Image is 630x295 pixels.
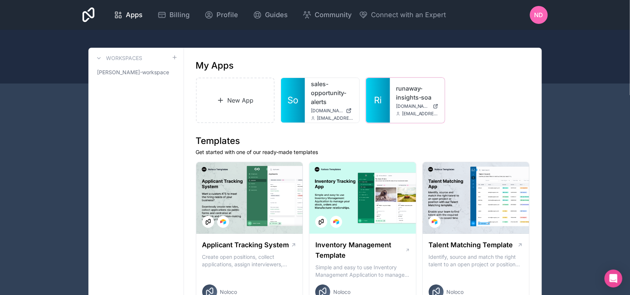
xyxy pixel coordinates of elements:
[94,54,143,63] a: Workspaces
[196,148,530,156] p: Get started with one of our ready-made templates
[126,10,143,20] span: Apps
[396,84,439,102] a: runaway-insights-soa
[534,10,543,19] span: ND
[366,78,390,123] a: Ri
[199,7,244,23] a: Profile
[202,253,297,268] p: Create open positions, collect applications, assign interviewers, centralise candidate feedback a...
[429,240,513,250] h1: Talent Matching Template
[333,219,339,225] img: Airtable Logo
[196,60,234,72] h1: My Apps
[429,253,524,268] p: Identify, source and match the right talent to an open project or position with our Talent Matchi...
[216,10,238,20] span: Profile
[396,103,439,109] a: [DOMAIN_NAME]
[281,78,305,123] a: So
[605,270,623,288] div: Open Intercom Messenger
[94,66,178,79] a: [PERSON_NAME]-workspace
[317,115,353,121] span: [EMAIL_ADDRESS][DOMAIN_NAME]
[432,219,438,225] img: Airtable Logo
[396,103,430,109] span: [DOMAIN_NAME]
[152,7,196,23] a: Billing
[265,10,288,20] span: Guides
[371,10,446,20] span: Connect with an Expert
[315,264,410,279] p: Simple and easy to use Inventory Management Application to manage your stock, orders and Manufact...
[315,10,352,20] span: Community
[311,108,343,114] span: [DOMAIN_NAME]
[106,54,143,62] h3: Workspaces
[402,111,439,117] span: [EMAIL_ADDRESS][DOMAIN_NAME]
[315,240,405,261] h1: Inventory Management Template
[311,108,353,114] a: [DOMAIN_NAME]
[202,240,289,250] h1: Applicant Tracking System
[108,7,149,23] a: Apps
[97,69,169,76] span: [PERSON_NAME]-workspace
[196,135,530,147] h1: Templates
[359,10,446,20] button: Connect with an Expert
[220,219,226,225] img: Airtable Logo
[374,94,382,106] span: Ri
[311,79,353,106] a: sales-opportunity-alerts
[169,10,190,20] span: Billing
[247,7,294,23] a: Guides
[288,94,299,106] span: So
[196,78,275,123] a: New App
[297,7,358,23] a: Community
